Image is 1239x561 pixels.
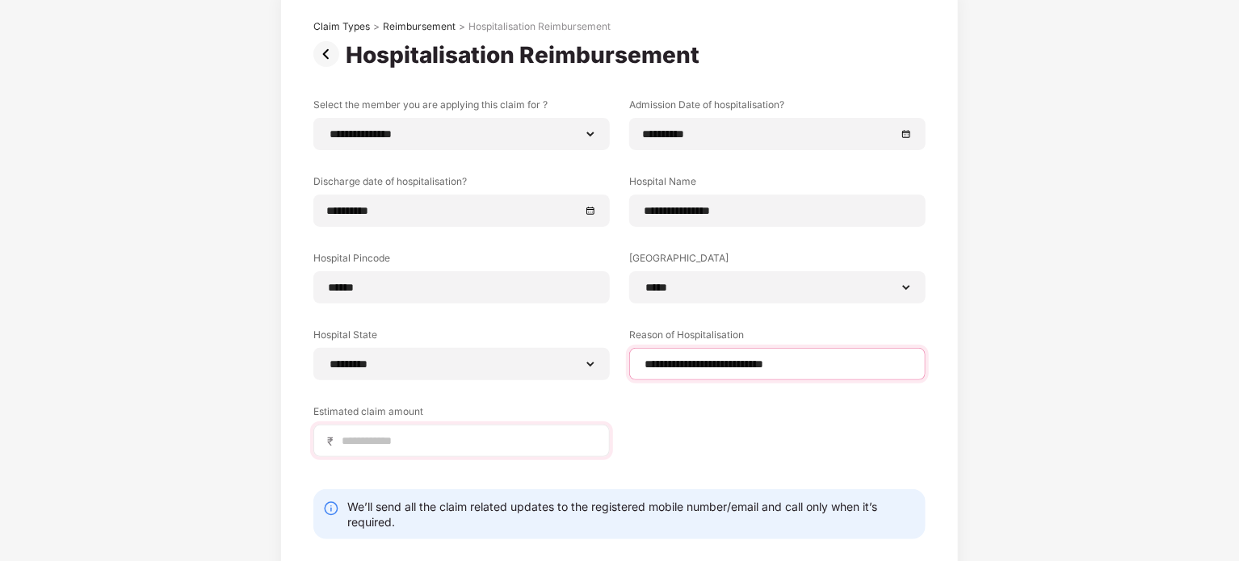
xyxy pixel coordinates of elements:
div: > [373,20,380,33]
div: > [459,20,465,33]
label: Reason of Hospitalisation [629,328,926,348]
label: Hospital Pincode [313,251,610,271]
div: We’ll send all the claim related updates to the registered mobile number/email and call only when... [347,499,916,530]
div: Reimbursement [383,20,456,33]
label: Select the member you are applying this claim for ? [313,98,610,118]
label: [GEOGRAPHIC_DATA] [629,251,926,271]
div: Claim Types [313,20,370,33]
img: svg+xml;base64,PHN2ZyBpZD0iUHJldi0zMngzMiIgeG1sbnM9Imh0dHA6Ly93d3cudzMub3JnLzIwMDAvc3ZnIiB3aWR0aD... [313,41,346,67]
label: Hospital State [313,328,610,348]
span: ₹ [327,433,340,449]
label: Estimated claim amount [313,404,610,425]
label: Admission Date of hospitalisation? [629,98,926,118]
label: Discharge date of hospitalisation? [313,174,610,195]
div: Hospitalisation Reimbursement [468,20,611,33]
div: Hospitalisation Reimbursement [346,41,706,69]
label: Hospital Name [629,174,926,195]
img: svg+xml;base64,PHN2ZyBpZD0iSW5mby0yMHgyMCIgeG1sbnM9Imh0dHA6Ly93d3cudzMub3JnLzIwMDAvc3ZnIiB3aWR0aD... [323,500,339,517]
